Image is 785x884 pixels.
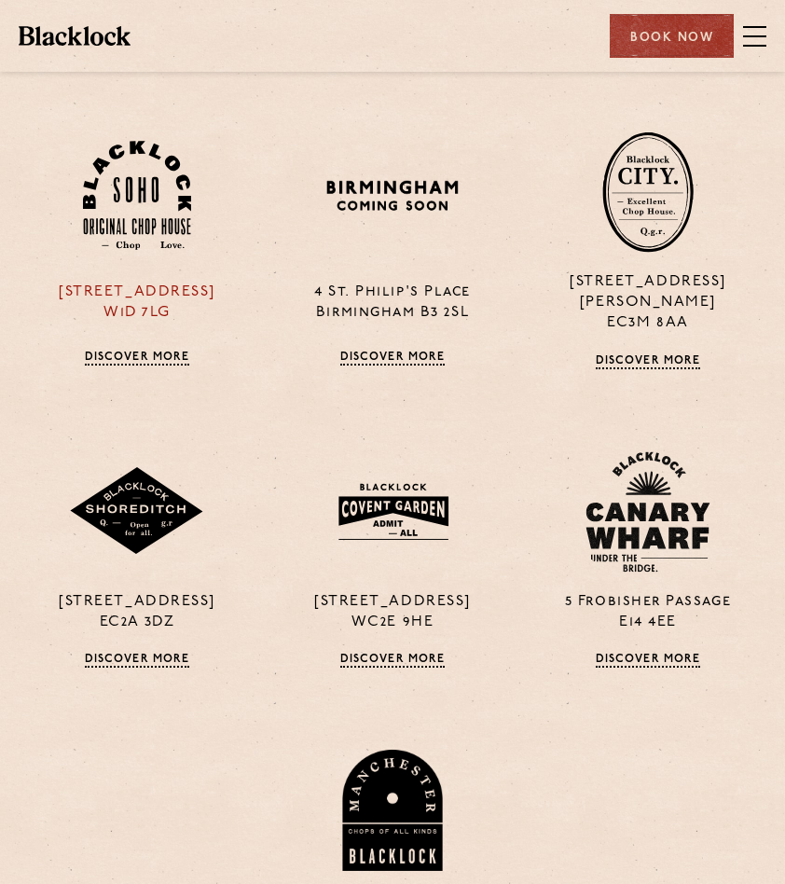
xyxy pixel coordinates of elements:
[85,351,190,366] a: Discover More
[585,451,710,573] img: BL_CW_Logo_Website.svg
[83,141,191,250] img: Soho-stamp-default.svg
[596,354,701,369] a: Discover More
[340,653,446,668] a: Discover More
[610,14,734,58] div: Book Now
[602,131,694,253] img: City-stamp-default.svg
[85,653,190,668] a: Discover More
[340,351,446,366] a: Discover More
[596,653,701,668] a: Discover More
[324,176,461,215] img: BIRMINGHAM-P22_-e1747915156957.png
[339,750,445,871] img: BL_Manchester_Logo-bleed.png
[534,271,762,333] p: [STREET_ADDRESS][PERSON_NAME] EC3M 8AA
[23,591,251,632] p: [STREET_ADDRESS] EC2A 3DZ
[19,26,131,45] img: BL_Textured_Logo-footer-cropped.svg
[279,591,506,632] p: [STREET_ADDRESS] WC2E 9HE
[279,282,506,323] p: 4 St. Philip's Place Birmingham B3 2SL
[324,475,461,548] img: BLA_1470_CoventGarden_Website_Solid.svg
[23,282,251,323] p: [STREET_ADDRESS] W1D 7LG
[69,467,205,556] img: Shoreditch-stamp-v2-default.svg
[534,591,762,632] p: 5 Frobisher Passage E14 4EE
